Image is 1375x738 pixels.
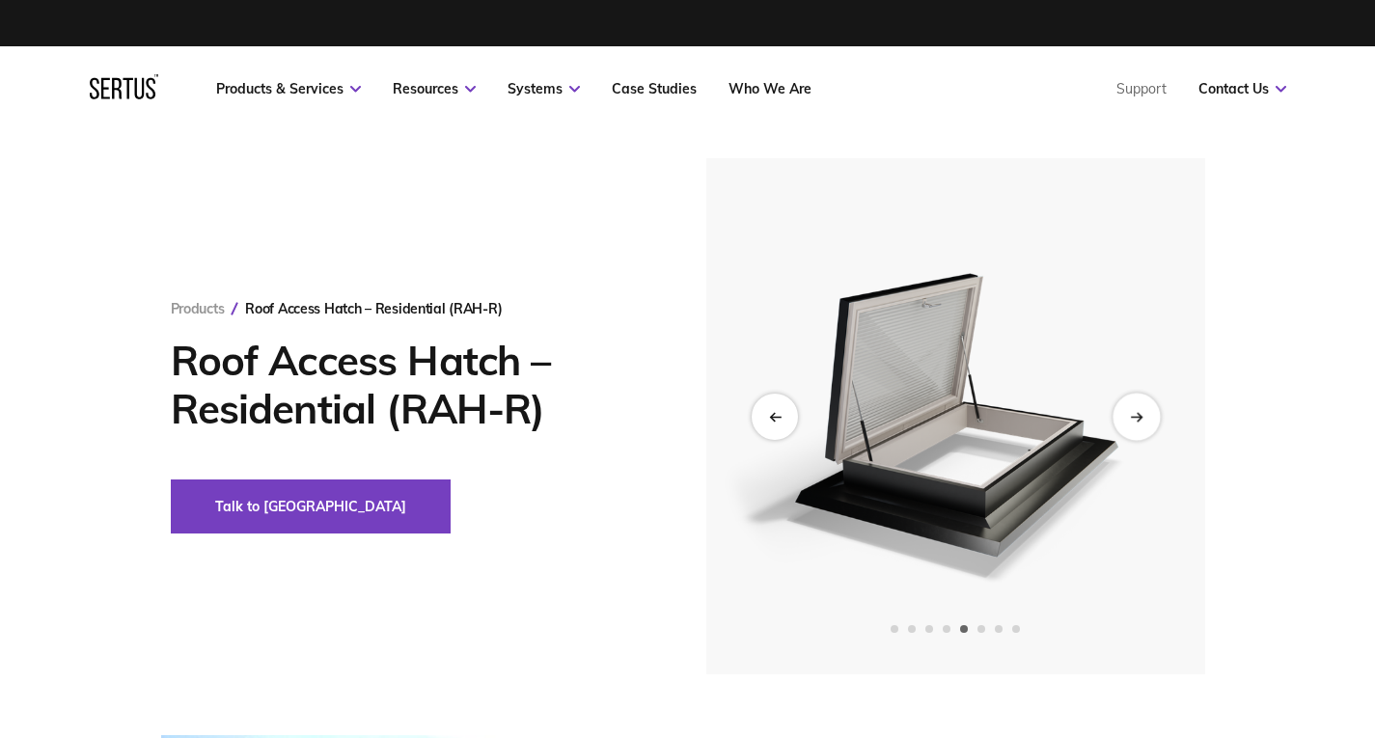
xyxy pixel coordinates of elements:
button: Talk to [GEOGRAPHIC_DATA] [171,479,451,533]
div: Previous slide [752,394,798,440]
a: Case Studies [612,80,697,97]
a: Support [1116,80,1167,97]
span: Go to slide 8 [1012,625,1020,633]
a: Contact Us [1198,80,1286,97]
span: Go to slide 4 [943,625,950,633]
span: Go to slide 2 [908,625,916,633]
div: Next slide [1113,393,1160,440]
a: Products & Services [216,80,361,97]
span: Go to slide 1 [891,625,898,633]
a: Systems [508,80,580,97]
span: Go to slide 6 [977,625,985,633]
h1: Roof Access Hatch – Residential (RAH-R) [171,337,648,433]
a: Resources [393,80,476,97]
span: Go to slide 3 [925,625,933,633]
span: Go to slide 7 [995,625,1003,633]
a: Who We Are [729,80,811,97]
a: Products [171,300,225,317]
